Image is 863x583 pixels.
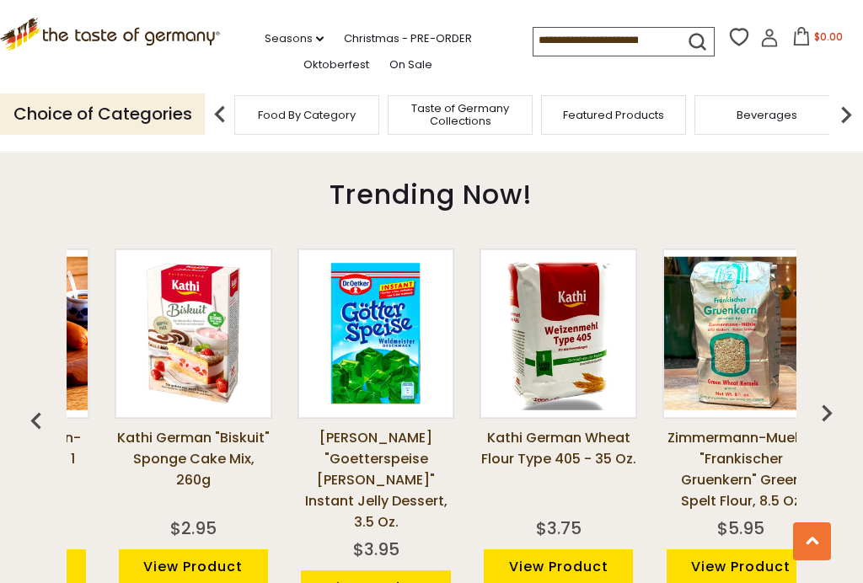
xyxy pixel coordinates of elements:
[303,56,369,74] a: Oktoberfest
[480,427,637,511] a: Kathi German Wheat Flour Type 405 - 35 oz.
[717,516,764,541] div: $5.95
[814,29,843,44] span: $0.00
[389,56,432,74] a: On Sale
[536,516,582,541] div: $3.75
[26,153,838,227] div: Trending Now!
[116,257,271,411] img: Kathi German
[170,516,217,541] div: $2.95
[782,27,854,52] button: $0.00
[662,427,820,511] a: Zimmermann-Muehle "Frankischer Gruenkern" Green Spelt Flour, 8.5 oz
[265,29,324,48] a: Seasons
[258,109,356,121] a: Food By Category
[664,257,818,411] img: Zimmermann-Muehle
[297,427,455,532] a: [PERSON_NAME] "Goetterspeise [PERSON_NAME]" Instant Jelly Dessert, 3.5 oz.
[563,109,664,121] a: Featured Products
[115,427,272,511] a: Kathi German "Biskuit" Sponge Cake Mix, 260g
[829,98,863,131] img: next arrow
[19,404,53,438] img: previous arrow
[810,396,844,430] img: previous arrow
[393,102,528,127] a: Taste of Germany Collections
[299,257,453,411] img: Dr. Oetker
[737,109,797,121] a: Beverages
[203,98,237,131] img: previous arrow
[353,537,399,562] div: $3.95
[344,29,472,48] a: Christmas - PRE-ORDER
[481,257,635,411] img: Kathi German Wheat Flour Type 405 - 35 oz.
